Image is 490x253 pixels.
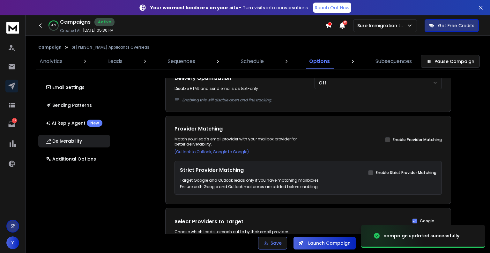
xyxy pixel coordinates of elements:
[72,45,149,50] p: SI [PERSON_NAME] Applicants Overseas
[425,19,479,32] button: Get Free Credits
[38,135,110,147] button: Deliverability
[420,218,434,224] label: Google
[6,236,19,249] button: Y
[174,125,302,133] h1: Provider Matching
[46,102,92,108] p: Sending Patterns
[293,237,356,249] button: Launch Campaign
[357,22,407,29] p: Sure Immigration LTD
[87,120,102,127] div: New
[12,118,17,123] p: 39
[60,28,82,33] p: Created At:
[38,45,62,50] button: Campaign
[46,84,85,91] p: Email Settings
[182,98,442,103] p: Enabling this will disable open and link tracking .
[104,54,126,69] a: Leads
[383,233,461,239] div: campaign updated successfully.
[313,3,351,13] a: Reach Out Now
[343,20,347,25] span: 12
[174,149,302,154] p: (Outlook to Outlook, Google to Google)
[376,170,436,175] label: Enable Strict Provider Matching
[372,54,416,69] a: Subsequences
[36,54,66,69] a: Analytics
[315,4,349,11] p: Reach Out Now
[174,218,302,225] h1: Select Providers to Target
[174,137,302,147] p: Match your lead's email provider with your mailbox provider for better deliverability.
[174,86,302,91] div: Disable HTML and send emails as text-only
[180,178,320,183] p: Target Google and Outlook leads only if you have matching mailboxes.
[6,22,19,34] img: logo
[180,184,320,189] p: Ensure both Google and Outlook mailboxes are added before enabling.
[46,120,102,127] p: AI Reply Agent
[51,24,56,28] p: 43 %
[94,18,115,26] div: Active
[421,55,480,68] button: Pause Campaign
[38,81,110,94] button: Email Settings
[375,58,412,65] p: Subsequences
[38,117,110,130] button: AI Reply AgentNew
[40,58,63,65] p: Analytics
[174,75,231,82] p: Delivery Optimization
[164,54,199,69] a: Sequences
[108,58,122,65] p: Leads
[174,229,302,234] p: Choose which leads to reach out to by their email provider.
[83,28,114,33] p: [DATE] 05:30 PM
[5,118,18,131] a: 39
[168,58,195,65] p: Sequences
[315,76,442,89] button: Off
[38,99,110,112] button: Sending Patterns
[180,166,320,174] h1: Strict Provider Matching
[258,237,287,249] button: Save
[150,4,308,11] p: – Turn visits into conversations
[438,22,474,29] p: Get Free Credits
[38,153,110,165] button: Additional Options
[46,156,96,162] p: Additional Options
[150,4,239,11] strong: Your warmest leads are on your site
[46,138,82,144] p: Deliverability
[60,18,91,26] h1: Campaigns
[305,54,334,69] a: Options
[237,54,268,69] a: Schedule
[309,58,330,65] p: Options
[393,137,442,142] label: Enable Provider Matching
[241,58,264,65] p: Schedule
